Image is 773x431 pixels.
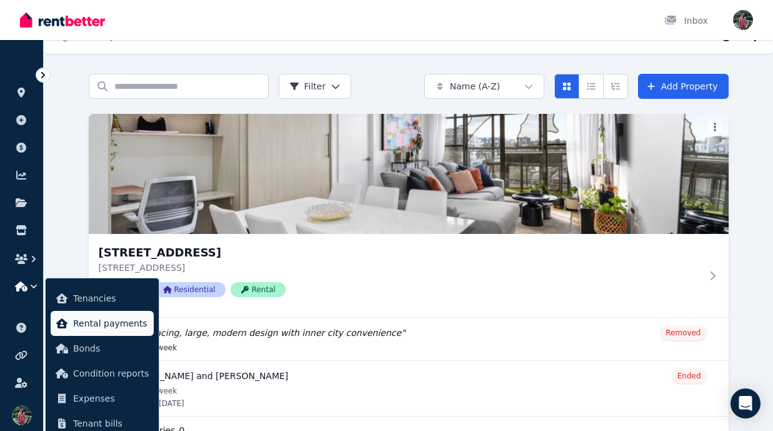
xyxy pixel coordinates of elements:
button: Filter [279,74,352,99]
p: [STREET_ADDRESS] [99,261,701,274]
span: Tenant bills [73,416,149,431]
button: Card view [554,74,579,99]
span: Expenses [73,391,149,406]
span: Name (A-Z) [450,80,501,93]
a: Tenancies [51,286,154,311]
img: Eirene Donnelly [733,10,753,30]
a: Bonds [51,336,154,361]
button: Expanded list view [603,74,628,99]
span: Rental payments [73,316,149,331]
div: View options [554,74,628,99]
a: Condition reports [51,361,154,386]
span: Tenancies [73,291,149,306]
img: RentBetter [20,11,105,29]
span: Bonds [73,341,149,356]
img: unit 306/13 Wellington Street, St Kilda [89,114,729,234]
button: Compact list view [579,74,604,99]
div: Inbox [664,14,708,27]
span: Rental [231,282,286,297]
button: More options [706,119,724,136]
a: Edit listing: North facing, large, modern design with inner city convenience [89,318,729,360]
span: Residential [153,282,226,297]
button: Name (A-Z) [424,74,544,99]
a: Add Property [638,74,729,99]
div: Open Intercom Messenger [731,388,761,418]
span: Filter [289,80,326,93]
a: Rental payments [51,311,154,336]
span: ORGANISE [10,69,49,78]
h3: [STREET_ADDRESS] [99,244,701,261]
a: Expenses [51,386,154,411]
a: unit 306/13 Wellington Street, St Kilda[STREET_ADDRESS][STREET_ADDRESS]PID 340551ResidentialRental [89,114,729,317]
a: View details for Steven Fraser and Sasapim Saelee [89,361,729,416]
img: Eirene Donnelly [12,405,32,425]
span: Condition reports [73,366,149,381]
